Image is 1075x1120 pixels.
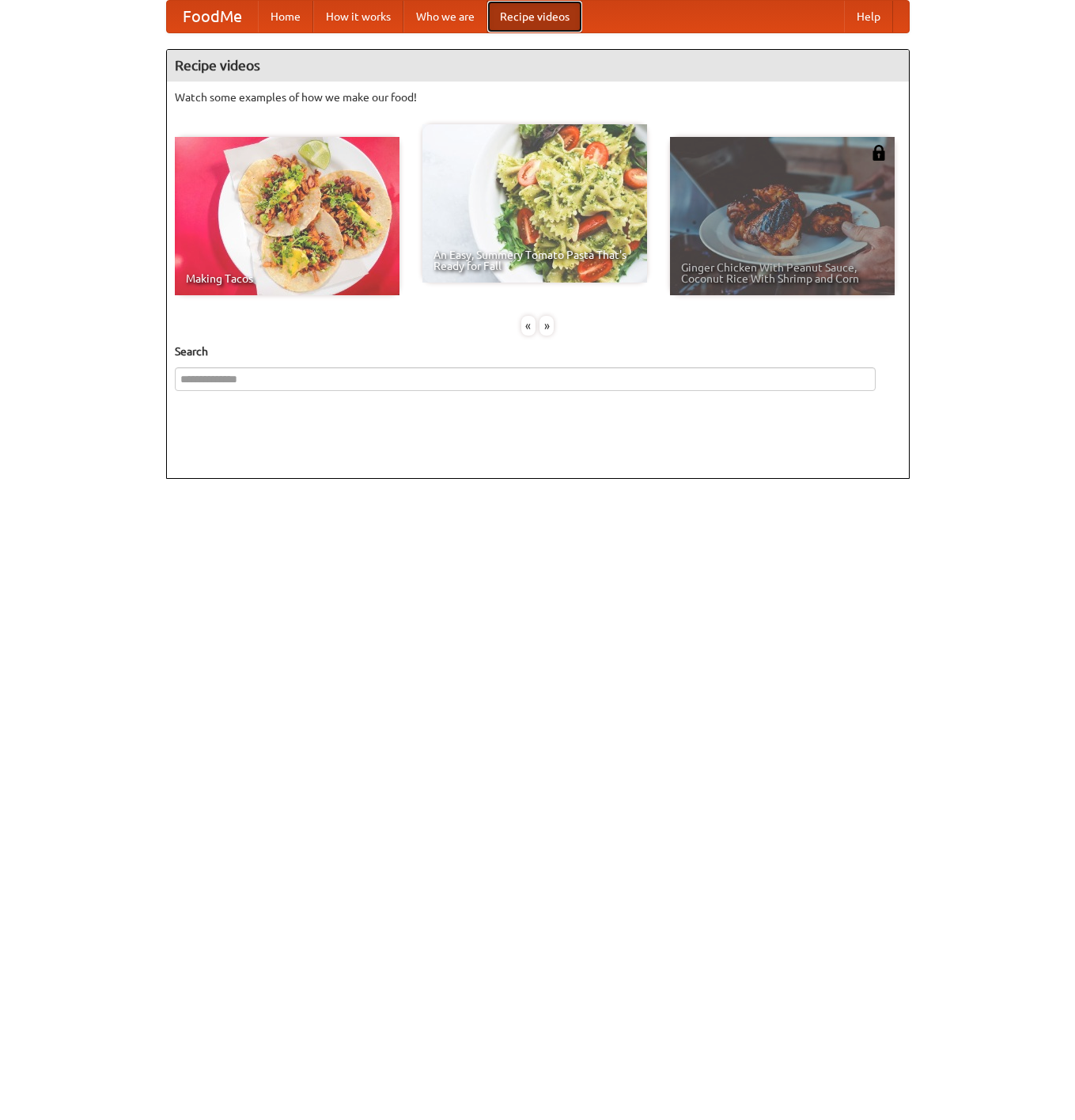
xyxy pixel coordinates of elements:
div: « [521,316,536,336]
a: FoodMe [167,1,258,32]
a: Making Tacos [175,137,399,295]
div: » [539,316,554,336]
a: Who we are [403,1,487,32]
p: Watch some examples of how we make our food! [175,89,901,105]
a: Help [844,1,893,32]
a: How it works [313,1,403,32]
a: Home [258,1,313,32]
span: Making Tacos [186,273,388,284]
h4: Recipe videos [167,50,909,82]
a: An Easy, Summery Tomato Pasta That's Ready for Fall [422,124,647,283]
h5: Search [175,344,901,359]
a: Recipe videos [487,1,582,32]
img: 483408.png [871,145,887,161]
span: An Easy, Summery Tomato Pasta That's Ready for Fall [433,249,636,271]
